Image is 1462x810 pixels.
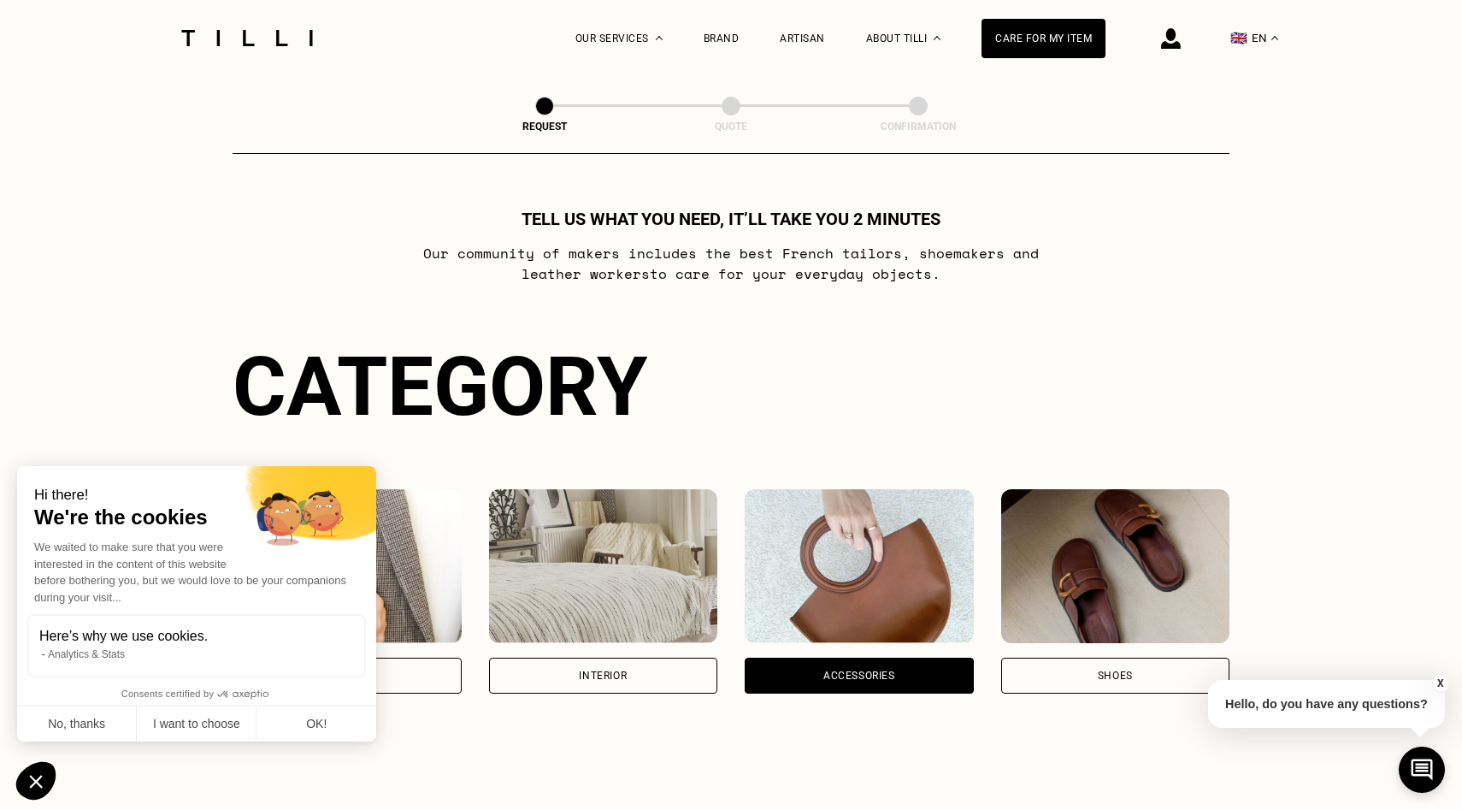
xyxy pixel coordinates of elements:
span: 🇬🇧 [1230,30,1247,46]
img: Tilli seamstress service logo [175,30,319,46]
img: Accessories [745,489,974,643]
img: Interior [489,489,718,643]
div: Accessories [823,671,895,681]
h1: Tell us what you need, it’ll take you 2 minutes [522,209,940,229]
a: Brand [704,33,740,44]
p: Hello, do you have any questions? [1208,680,1445,728]
div: Request [459,121,630,133]
img: About dropdown menu [934,36,940,40]
img: login icon [1161,28,1181,49]
img: Shoes [1001,489,1230,643]
div: Quote [646,121,816,133]
button: X [1432,674,1449,693]
p: Our community of makers includes the best French tailors , shoemakers and leather workers to care... [392,243,1070,284]
div: Category [233,339,1229,435]
img: menu déroulant [1271,36,1278,40]
img: Dropdown menu [656,36,663,40]
div: Confirmation [833,121,1004,133]
div: Shoes [1098,671,1133,681]
a: Artisan [780,33,825,44]
div: Interior [579,671,627,681]
a: Care for my item [982,19,1105,58]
